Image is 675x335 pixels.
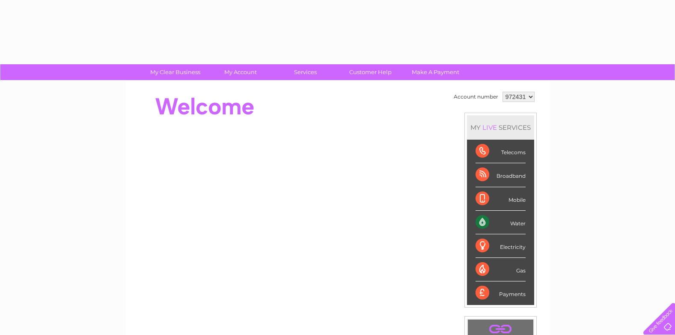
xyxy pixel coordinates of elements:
div: Electricity [476,234,526,258]
a: Customer Help [335,64,406,80]
div: Gas [476,258,526,281]
td: Account number [452,90,500,104]
div: Payments [476,281,526,305]
div: Telecoms [476,140,526,163]
div: Water [476,211,526,234]
div: LIVE [481,123,499,132]
div: Broadband [476,163,526,187]
a: Services [270,64,341,80]
div: MY SERVICES [467,115,534,140]
a: Make A Payment [400,64,471,80]
div: Mobile [476,187,526,211]
a: My Account [205,64,276,80]
a: My Clear Business [140,64,211,80]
